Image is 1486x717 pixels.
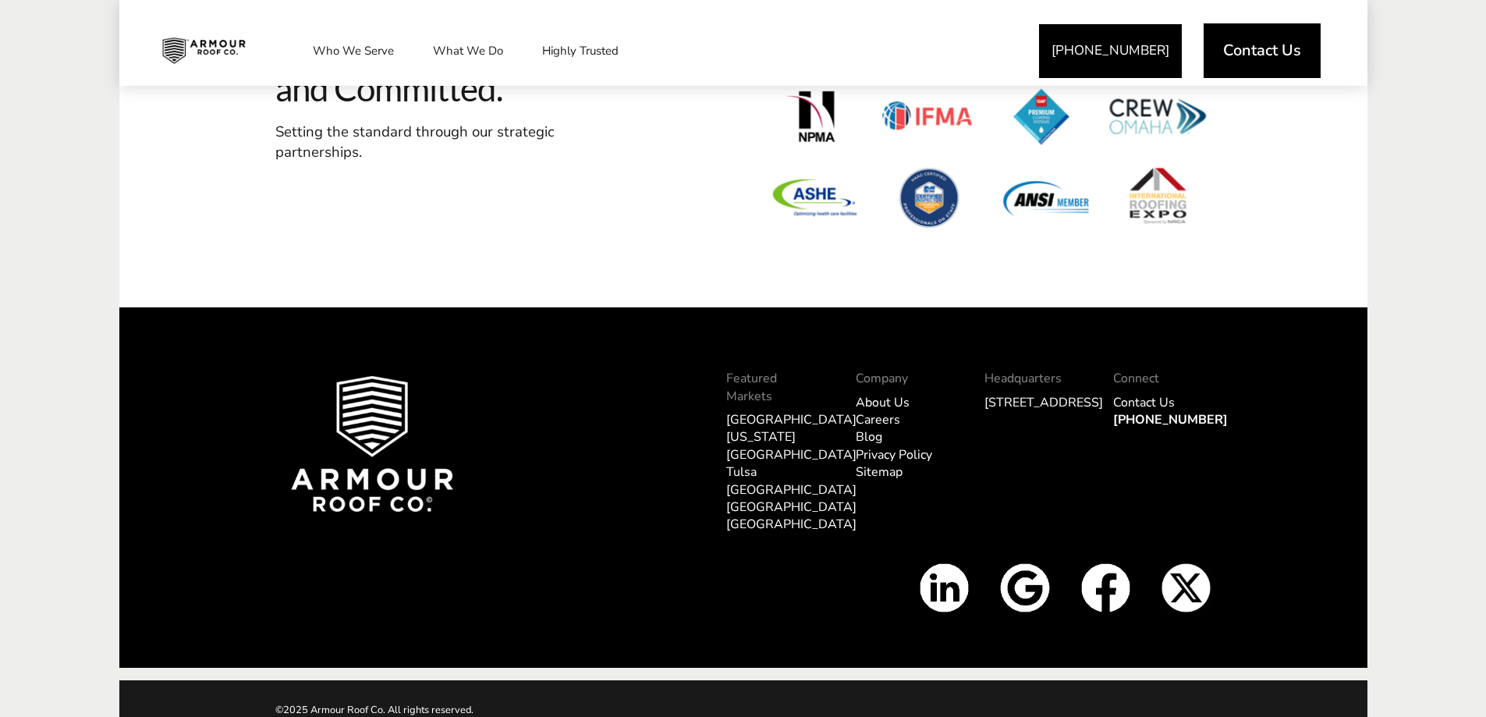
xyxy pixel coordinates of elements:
[527,31,634,70] a: Highly Trusted
[726,516,856,533] a: [GEOGRAPHIC_DATA]
[1081,563,1130,612] img: Facbook icon white
[1204,23,1321,78] a: Contact Us
[856,463,903,481] a: Sitemap
[275,122,555,162] span: Setting the standard through our strategic partnerships.
[856,428,882,445] a: Blog
[920,563,969,612] img: Linkedin Icon White
[297,31,410,70] a: Who We Serve
[726,428,856,463] a: [US_STATE][GEOGRAPHIC_DATA]
[150,31,257,70] img: Industrial and Commercial Roofing Company | Armour Roof Co.
[417,31,519,70] a: What We Do
[1000,563,1049,612] img: Google Icon White
[984,394,1103,411] a: [STREET_ADDRESS]
[726,499,856,516] a: [GEOGRAPHIC_DATA]
[856,394,910,411] a: About Us
[1113,370,1211,387] p: Connect
[291,376,454,512] img: Armour Roof Co Footer Logo 2025
[1223,43,1301,59] span: Contact Us
[984,370,1082,387] p: Headquarters
[1161,563,1211,612] img: X Icon White v2
[726,481,856,499] a: [GEOGRAPHIC_DATA]
[856,446,932,463] a: Privacy Policy
[1113,411,1228,428] a: [PHONE_NUMBER]
[726,370,824,405] p: Featured Markets
[726,411,856,428] a: [GEOGRAPHIC_DATA]
[856,411,900,428] a: Careers
[856,370,953,387] p: Company
[726,463,757,481] a: Tulsa
[1113,394,1175,411] a: Contact Us
[1039,24,1182,78] a: [PHONE_NUMBER]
